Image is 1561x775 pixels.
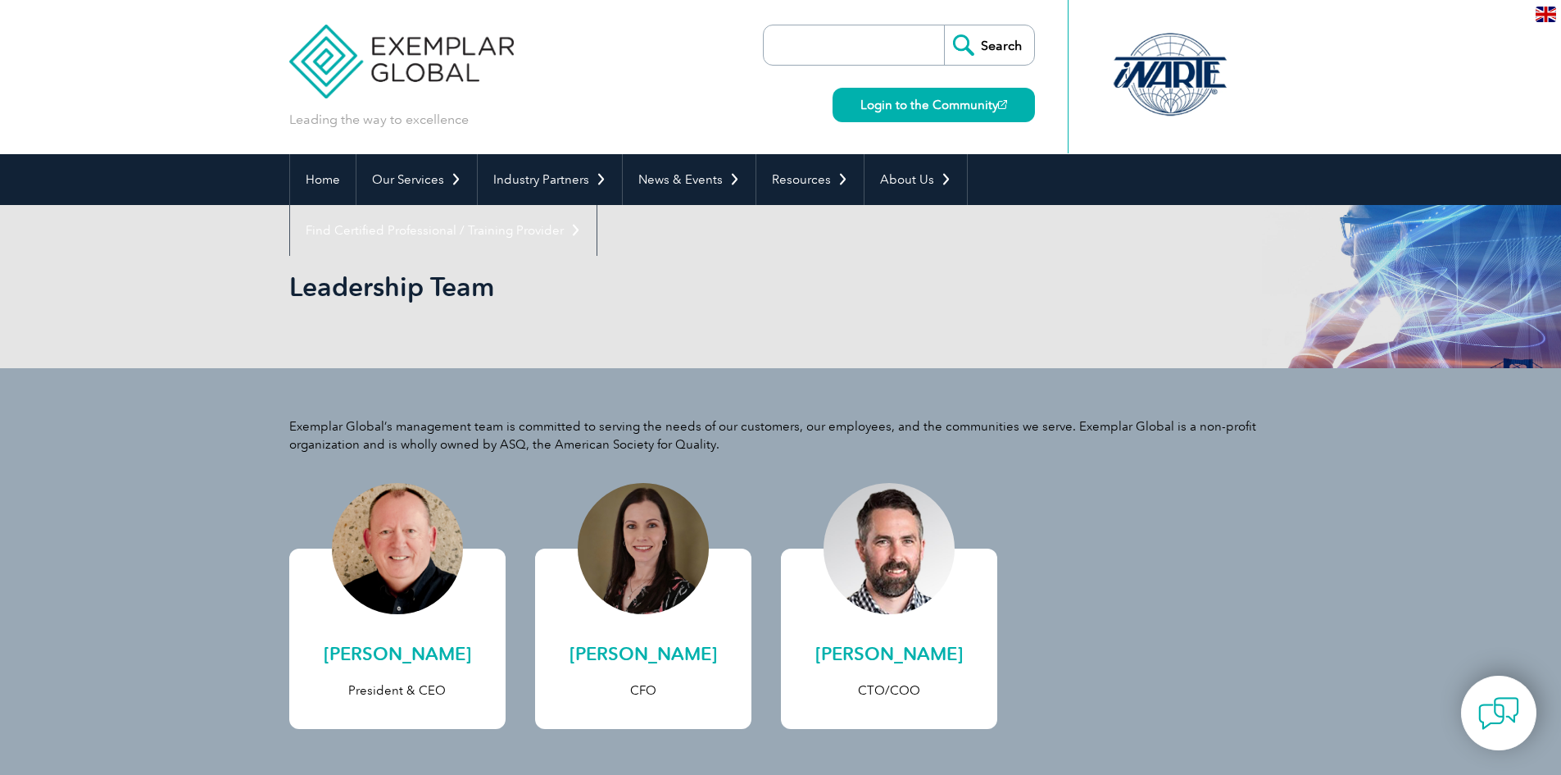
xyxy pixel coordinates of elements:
img: contact-chat.png [1478,693,1519,734]
h2: [PERSON_NAME] [797,641,981,668]
input: Search [944,25,1034,65]
a: Home [290,154,356,205]
a: Find Certified Professional / Training Provider [290,205,597,256]
h1: Leadership Team [289,271,919,303]
a: [PERSON_NAME] CTO/COO [781,549,997,729]
a: About Us [864,154,967,205]
p: President & CEO [306,682,489,700]
h2: [PERSON_NAME] [551,641,735,668]
a: [PERSON_NAME] CFO [535,549,751,729]
p: CTO/COO [797,682,981,700]
img: open_square.png [998,100,1007,109]
img: en [1536,7,1556,22]
p: CFO [551,682,735,700]
a: Our Services [356,154,477,205]
p: Leading the way to excellence [289,111,469,129]
a: Resources [756,154,864,205]
a: News & Events [623,154,756,205]
h2: [PERSON_NAME] [306,641,489,668]
a: Login to the Community [833,88,1035,122]
a: Industry Partners [478,154,622,205]
a: [PERSON_NAME] President & CEO [289,549,506,729]
p: Exemplar Global’s management team is committed to serving the needs of our customers, our employe... [289,417,1273,454]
